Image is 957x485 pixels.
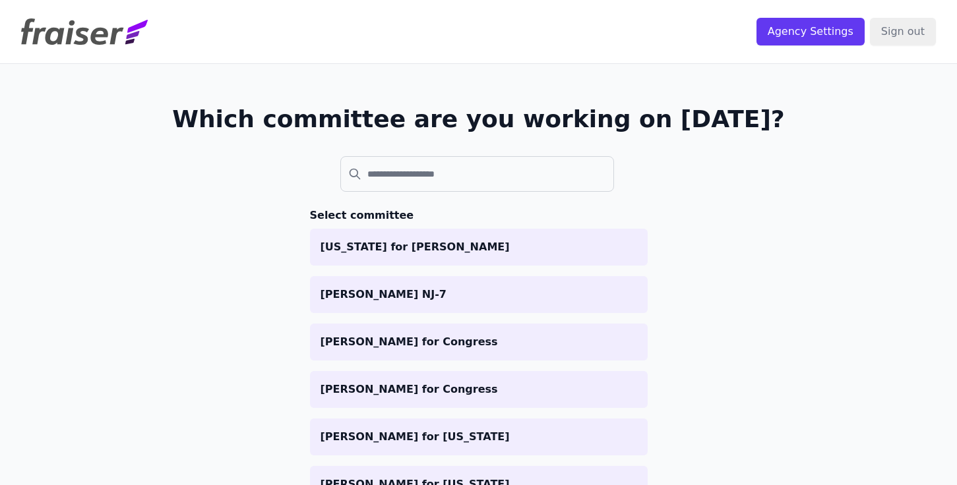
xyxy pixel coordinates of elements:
img: Fraiser Logo [21,18,148,45]
a: [PERSON_NAME] NJ-7 [310,276,648,313]
p: [PERSON_NAME] for Congress [321,334,637,350]
h1: Which committee are you working on [DATE]? [172,106,785,132]
input: Agency Settings [756,18,865,45]
p: [PERSON_NAME] for [US_STATE] [321,429,637,445]
a: [PERSON_NAME] for Congress [310,371,648,408]
p: [PERSON_NAME] for Congress [321,382,637,397]
input: Sign out [870,18,936,45]
a: [PERSON_NAME] for [US_STATE] [310,418,648,455]
a: [PERSON_NAME] for Congress [310,324,648,360]
h3: Select committee [310,208,648,223]
a: [US_STATE] for [PERSON_NAME] [310,229,648,266]
p: [US_STATE] for [PERSON_NAME] [321,239,637,255]
p: [PERSON_NAME] NJ-7 [321,287,637,302]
